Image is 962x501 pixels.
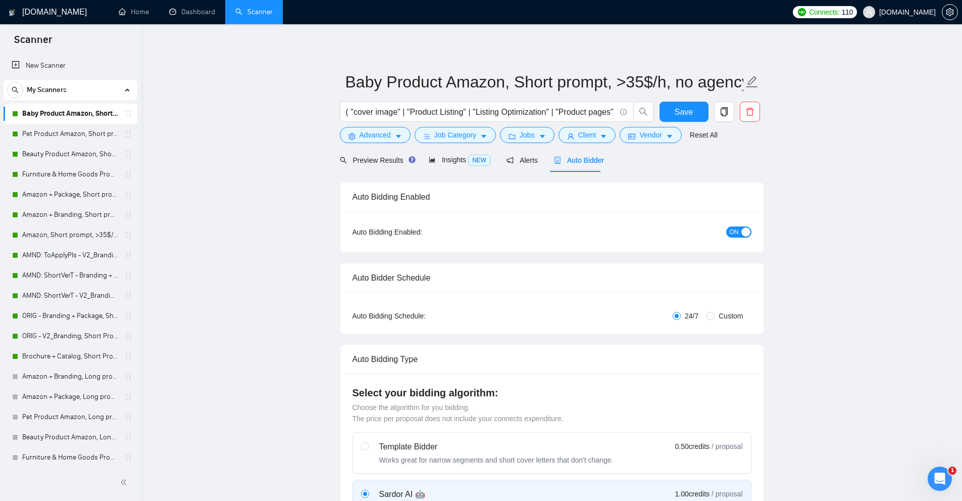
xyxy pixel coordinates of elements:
div: Tooltip anchor [408,155,417,164]
span: holder [124,150,132,158]
span: My Scanners [27,80,67,100]
a: dashboardDashboard [169,8,215,16]
a: Beauty Product Amazon, Short prompt, >35$/h, no agency [22,144,118,164]
span: 0.50 credits [675,441,710,452]
div: Works great for narrow segments and short cover letters that don't change. [379,455,614,465]
span: holder [124,453,132,462]
a: Furniture & Home Goods Product Amazon, Short prompt, >35$/h, no agency [22,164,118,185]
a: Amazon + Branding, Long prompt, >35$/h, no agency [22,367,118,387]
span: search [340,157,347,164]
span: / proposal [712,441,742,451]
span: Choose the algorithm for you bidding. The price per proposal does not include your connects expen... [352,403,564,423]
span: idcard [628,132,635,140]
span: holder [124,251,132,259]
a: Pet Product Amazon, Short prompt, >35$/h, no agency [22,124,118,144]
span: user [567,132,574,140]
a: Amazon + Package, Long prompt, >35$/h, no agency [22,387,118,407]
span: notification [507,157,514,164]
span: caret-down [539,132,546,140]
span: holder [124,130,132,138]
a: Amazon + Package, Short prompt, >35$/h, no agency [22,185,118,205]
span: holder [124,433,132,441]
span: area-chart [429,156,436,163]
span: Advanced [360,129,391,141]
a: New Scanner [12,56,129,76]
span: setting [942,8,957,16]
input: Search Freelance Jobs... [346,106,616,118]
div: Auto Bidder Schedule [352,263,751,292]
span: copy [715,107,734,116]
span: holder [124,110,132,118]
a: Pet Product Amazon, Long prompt, >35$/h, no agency [22,407,118,427]
span: Jobs [520,129,535,141]
span: Connects: [809,7,839,18]
span: holder [124,312,132,320]
span: Save [675,106,693,118]
span: Auto Bidder [554,156,604,164]
span: holder [124,231,132,239]
span: NEW [468,155,490,166]
div: Auto Bidding Enabled [352,183,751,211]
button: folderJobscaret-down [500,127,554,143]
img: logo [9,5,16,21]
span: holder [124,211,132,219]
span: search [634,107,653,116]
h4: Select your bidding algorithm: [352,386,751,400]
a: AMND: ShortVerT - Branding + Package, Short Prompt, >36$/h, no agency [22,265,118,286]
a: Brochure + Catalog, Short Prompt, >36$/h, no agency [22,346,118,367]
div: Auto Bidding Type [352,345,751,374]
div: Sardor AI 🤖 [379,488,537,500]
a: Amazon, Short prompt, >35$/h, no agency [22,225,118,245]
a: AMND: ShortVerT - V2_Branding, Short Prompt, >36$/h, no agency [22,286,118,306]
span: holder [124,271,132,280]
span: holder [124,191,132,199]
div: Auto Bidding Enabled: [352,226,485,238]
button: setting [942,4,958,20]
span: holder [124,352,132,360]
button: copy [714,102,734,122]
span: holder [124,170,132,178]
iframe: Intercom live chat [928,467,952,491]
li: New Scanner [4,56,137,76]
span: caret-down [395,132,402,140]
span: holder [124,373,132,381]
span: caret-down [666,132,673,140]
button: Save [660,102,708,122]
span: user [866,9,873,16]
span: caret-down [480,132,487,140]
span: info-circle [620,109,627,115]
span: Alerts [507,156,538,164]
span: 1.00 credits [675,488,710,499]
span: folder [509,132,516,140]
span: search [8,86,23,94]
span: bars [423,132,430,140]
span: 1 [948,467,956,475]
div: Template Bidder [379,441,614,453]
input: Scanner name... [345,69,743,95]
span: Job Category [434,129,476,141]
a: Furniture & Home Goods Product Amazon, Long prompt, >35$/h, no agency [22,447,118,468]
span: 110 [842,7,853,18]
button: search [7,82,23,98]
span: holder [124,332,132,340]
span: double-left [120,477,130,487]
a: ORIG - V2_Branding, Short Prompt, >36$/h, no agency [22,326,118,346]
a: setting [942,8,958,16]
a: Beauty Product Amazon, Long prompt, >35$/h, no agency [22,427,118,447]
a: ORIG - Branding + Package, Short Prompt, >36$/h, no agency [22,306,118,326]
span: Client [578,129,596,141]
button: delete [740,102,760,122]
a: homeHome [119,8,149,16]
span: ON [730,226,739,238]
span: caret-down [600,132,607,140]
a: Reset All [690,129,718,141]
a: AMND: ToApplyPls - V2_Branding, Short Prompt, >36$/h, no agency [22,245,118,265]
a: Amazon + Branding, Short prompt, >35$/h, no agency [22,205,118,225]
span: holder [124,393,132,401]
span: / proposal [712,489,742,499]
span: Custom [715,310,747,322]
a: searchScanner [235,8,273,16]
span: setting [348,132,356,140]
span: holder [124,292,132,300]
button: idcardVendorcaret-down [620,127,681,143]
